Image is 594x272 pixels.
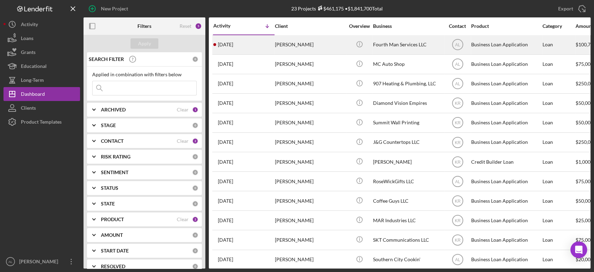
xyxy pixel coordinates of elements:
[3,255,80,269] button: AL[PERSON_NAME]
[275,133,344,151] div: [PERSON_NAME]
[101,107,126,112] b: ARCHIVED
[373,55,443,73] div: MC Auto Shop
[471,231,541,249] div: Business Loan Application
[454,101,460,106] text: KR
[346,23,372,29] div: Overview
[3,59,80,73] button: Educational
[101,2,128,16] div: New Project
[471,94,541,112] div: Business Loan Application
[101,154,130,160] b: RISK RATING
[192,122,198,129] div: 0
[471,153,541,171] div: Credit Builder Loan
[542,153,575,171] div: Loan
[89,56,124,62] b: SEARCH FILTER
[471,55,541,73] div: Business Loan Application
[101,123,116,128] b: STAGE
[275,36,344,54] div: [PERSON_NAME]
[3,101,80,115] a: Clients
[218,100,233,106] time: 2025-09-11 21:16
[3,17,80,31] button: Activity
[92,72,197,77] div: Applied in combination with filters below
[455,62,460,67] text: AL
[3,45,80,59] button: Grants
[455,81,460,86] text: AL
[576,159,591,165] span: $1,000
[101,138,124,144] b: CONTACT
[455,42,460,47] text: AL
[454,140,460,145] text: KR
[101,232,123,238] b: AMOUNT
[454,238,460,243] text: KR
[130,38,158,49] button: Apply
[373,211,443,230] div: MAR Industries LLC
[576,100,593,106] span: $50,000
[471,36,541,54] div: Business Loan Application
[471,250,541,269] div: Business Loan Application
[138,38,151,49] div: Apply
[3,31,80,45] button: Loans
[275,211,344,230] div: [PERSON_NAME]
[177,217,189,222] div: Clear
[192,248,198,254] div: 0
[576,237,593,243] span: $75,000
[101,217,124,222] b: PRODUCT
[192,201,198,207] div: 0
[373,133,443,151] div: J&G Countertops LLC
[192,232,198,238] div: 0
[21,101,36,117] div: Clients
[218,257,233,262] time: 2025-08-19 23:00
[275,114,344,132] div: [PERSON_NAME]
[192,263,198,270] div: 0
[576,198,593,204] span: $50,000
[3,73,80,87] button: Long-Term
[177,138,189,144] div: Clear
[471,172,541,191] div: Business Loan Application
[101,185,118,191] b: STATUS
[192,107,198,113] div: 1
[291,6,383,11] div: 23 Projects • $1,841,700 Total
[192,56,198,62] div: 0
[180,23,191,29] div: Reset
[84,2,135,16] button: New Project
[218,139,233,145] time: 2025-09-08 22:09
[542,55,575,73] div: Loan
[218,81,233,86] time: 2025-09-11 23:12
[21,87,45,103] div: Dashboard
[101,201,115,207] b: STATE
[3,115,80,129] a: Product Templates
[137,23,151,29] b: Filters
[542,114,575,132] div: Loan
[570,241,587,258] div: Open Intercom Messenger
[373,114,443,132] div: Summit Wall Printing
[21,45,35,61] div: Grants
[455,257,460,262] text: AL
[21,31,33,47] div: Loans
[101,170,128,175] b: SENTIMENT
[542,75,575,93] div: Loan
[218,61,233,67] time: 2025-09-12 18:47
[275,94,344,112] div: [PERSON_NAME]
[218,42,233,47] time: 2025-09-13 15:45
[576,256,593,262] span: $20,000
[471,192,541,210] div: Business Loan Application
[542,36,575,54] div: Loan
[316,6,344,11] div: $461,175
[471,23,541,29] div: Product
[373,231,443,249] div: SKT Communications LLC
[373,192,443,210] div: Coffee Guys LLC
[275,23,344,29] div: Client
[373,23,443,29] div: Business
[192,185,198,191] div: 0
[275,55,344,73] div: [PERSON_NAME]
[3,87,80,101] button: Dashboard
[101,248,129,254] b: START DATE
[8,260,13,264] text: AL
[21,73,44,89] div: Long-Term
[275,153,344,171] div: [PERSON_NAME]
[373,75,443,93] div: 907 Heating & Plumbing, LLC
